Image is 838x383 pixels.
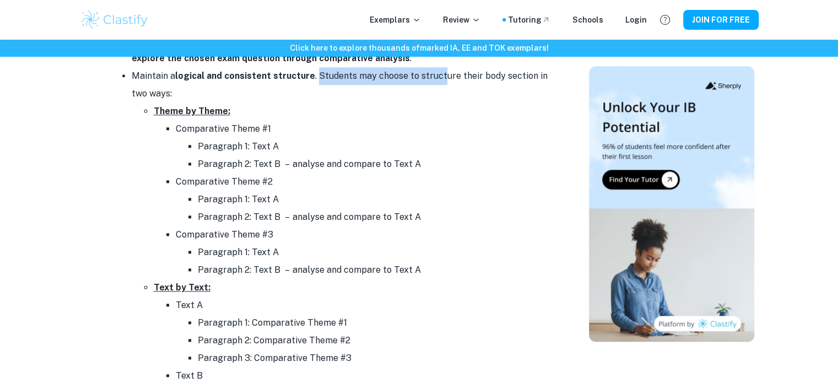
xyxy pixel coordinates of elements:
[176,173,550,226] li: Comparative Theme #2
[508,14,550,26] a: Tutoring
[198,155,550,173] li: Paragraph 2: Text B – analyse and compare to Text A
[198,208,550,226] li: Paragraph 2: Text B – analyse and compare to Text A
[176,296,550,367] li: Text A
[572,14,603,26] a: Schools
[198,261,550,279] li: Paragraph 2: Text B – analyse and compare to Text A
[175,71,315,81] strong: logical and consistent structure
[2,42,836,54] h6: Click here to explore thousands of marked IA, EE and TOK exemplars !
[198,191,550,208] li: Paragraph 1: Text A
[198,332,550,349] li: Paragraph 2: Comparative Theme #2
[198,349,550,367] li: Paragraph 3: Comparative Theme #3
[154,106,230,116] u: Theme by Theme:
[176,120,550,173] li: Comparative Theme #1
[132,35,526,63] strong: s explore the chosen exam question through comparative analysis
[656,10,674,29] button: Help and Feedback
[198,314,550,332] li: Paragraph 1: Comparative Theme #1
[198,138,550,155] li: Paragraph 1: Text A
[198,244,550,261] li: Paragraph 1: Text A
[154,282,210,293] u: Text by Text:
[370,14,421,26] p: Exemplars
[589,66,754,342] img: Thumbnail
[443,14,480,26] p: Review
[683,10,759,30] button: JOIN FOR FREE
[176,226,550,279] li: Comparative Theme #3
[625,14,647,26] a: Login
[80,9,150,31] img: Clastify logo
